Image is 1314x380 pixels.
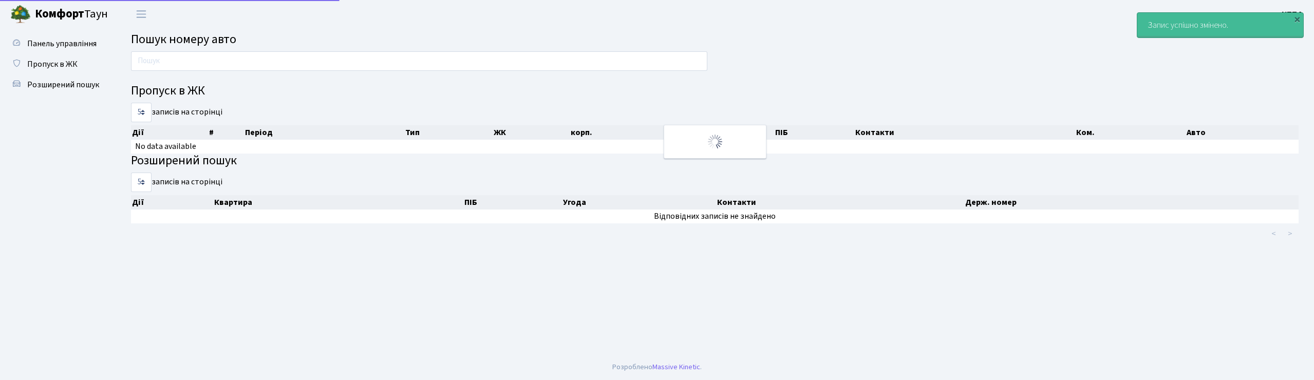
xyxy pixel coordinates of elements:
th: ПІБ [774,125,854,140]
span: Пошук номеру авто [131,30,236,48]
label: записів на сторінці [131,103,222,122]
span: Пропуск в ЖК [27,59,78,70]
th: Угода [562,195,717,210]
button: Переключити навігацію [128,6,154,23]
th: Авто [1186,125,1299,140]
a: Пропуск в ЖК [5,54,108,74]
label: записів на сторінці [131,173,222,192]
th: Ком. [1075,125,1186,140]
span: Панель управління [27,38,97,49]
b: КПП4 [1282,9,1302,20]
a: КПП4 [1282,8,1302,21]
th: Контакти [854,125,1075,140]
td: Відповідних записів не знайдено [131,210,1299,223]
div: × [1292,14,1302,24]
h4: Пропуск в ЖК [131,84,1299,99]
img: Обробка... [707,134,723,150]
th: # [208,125,244,140]
b: Комфорт [35,6,84,22]
th: Держ. номер [964,195,1299,210]
a: Панель управління [5,33,108,54]
th: Квартира [213,195,464,210]
th: Період [244,125,404,140]
div: Запис успішно змінено. [1137,13,1303,37]
th: Дії [131,125,208,140]
img: logo.png [10,4,31,25]
input: Пошук [131,51,707,71]
a: Розширений пошук [5,74,108,95]
th: Дії [131,195,213,210]
th: ЖК [493,125,570,140]
td: No data available [131,140,1299,154]
h4: Розширений пошук [131,154,1299,168]
select: записів на сторінці [131,173,152,192]
th: ПІБ [463,195,561,210]
div: Розроблено . [612,362,702,373]
span: Розширений пошук [27,79,99,90]
a: Massive Kinetic [652,362,700,372]
th: Контакти [716,195,964,210]
select: записів на сторінці [131,103,152,122]
span: Таун [35,6,108,23]
th: Тип [404,125,493,140]
th: корп. [570,125,697,140]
